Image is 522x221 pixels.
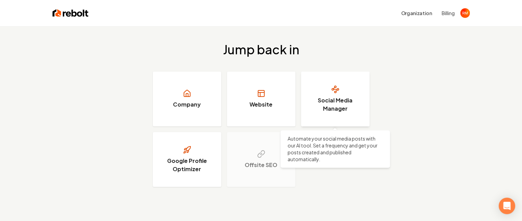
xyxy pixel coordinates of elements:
[499,198,515,214] div: Open Intercom Messenger
[173,100,201,109] h3: Company
[250,100,272,109] h3: Website
[153,71,221,126] a: Company
[161,157,213,173] h3: Google Profile Optimizer
[310,96,361,113] h3: Social Media Manager
[245,161,277,169] h3: Offsite SEO
[301,71,370,126] a: Social Media Manager
[223,43,299,56] h2: Jump back in
[288,135,383,163] p: Automate your social media posts with our AI tool. Set a frequency and get your posts created and...
[442,10,455,16] button: Billing
[53,8,89,18] img: Rebolt Logo
[460,8,470,18] img: Rance Millican
[460,8,470,18] button: Open user button
[153,132,221,187] a: Google Profile Optimizer
[227,71,295,126] a: Website
[397,7,436,19] button: Organization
